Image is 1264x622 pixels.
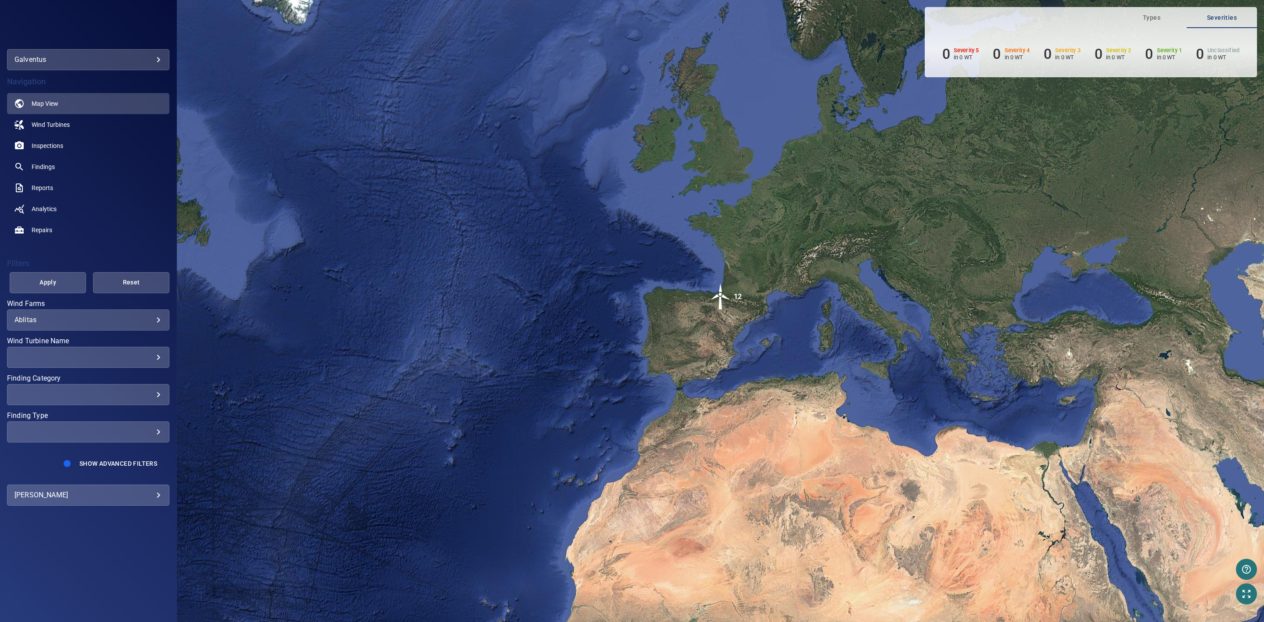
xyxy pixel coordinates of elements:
span: Reports [32,183,53,192]
li: Severity 5 [942,46,979,62]
span: Inspections [32,141,63,150]
li: Severity 2 [1095,46,1131,62]
p: in 0 WT [1157,54,1182,61]
span: Severities [1192,12,1252,23]
p: in 0 WT [954,54,979,61]
h6: 0 [942,46,950,62]
span: Show Advanced Filters [79,460,157,467]
label: Finding Category [7,375,169,382]
span: Wind Turbines [32,120,70,129]
a: map active [7,93,169,114]
label: Wind Turbine Name [7,338,169,345]
button: Apply [10,272,86,293]
span: Analytics [32,205,57,213]
div: Finding Type [7,421,169,442]
div: Ablitas [14,316,162,324]
span: Apply [21,277,75,288]
img: windFarmIcon.svg [707,284,734,310]
h6: Severity 3 [1055,47,1081,54]
li: Severity Unclassified [1196,46,1239,62]
h6: 0 [1196,46,1204,62]
span: Findings [32,162,55,171]
h6: Severity 1 [1157,47,1182,54]
h6: Severity 2 [1106,47,1131,54]
label: Finding Type [7,412,169,419]
h6: Unclassified [1207,47,1239,54]
div: Wind Turbine Name [7,347,169,368]
a: windturbines noActive [7,114,169,135]
button: Reset [93,272,169,293]
a: inspections noActive [7,135,169,156]
li: Severity 3 [1044,46,1081,62]
div: galventus [14,53,162,67]
h6: 0 [1145,46,1153,62]
p: in 0 WT [1106,54,1131,61]
li: Severity 1 [1145,46,1182,62]
a: findings noActive [7,156,169,177]
div: Finding Category [7,384,169,405]
div: galventus [7,49,169,70]
h4: Filters [7,259,169,268]
a: repairs noActive [7,219,169,241]
li: Severity 4 [993,46,1030,62]
span: Reset [104,277,158,288]
label: Wind Farms [7,300,169,307]
h4: Navigation [7,77,169,86]
span: Repairs [32,226,52,234]
span: Types [1122,12,1181,23]
span: Map View [32,99,58,108]
h6: Severity 5 [954,47,979,54]
img: galventus-logo [65,22,112,31]
p: in 0 WT [1005,54,1030,61]
a: analytics noActive [7,198,169,219]
a: reports noActive [7,177,169,198]
button: Show Advanced Filters [74,457,162,471]
p: in 0 WT [1055,54,1081,61]
h6: 0 [993,46,1001,62]
gmp-advanced-marker: 12 [707,284,734,311]
div: Wind Farms [7,309,169,331]
h6: 0 [1095,46,1102,62]
p: in 0 WT [1207,54,1239,61]
h6: 0 [1044,46,1052,62]
div: 12 [734,284,742,310]
div: [PERSON_NAME] [14,488,162,502]
h6: Severity 4 [1005,47,1030,54]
